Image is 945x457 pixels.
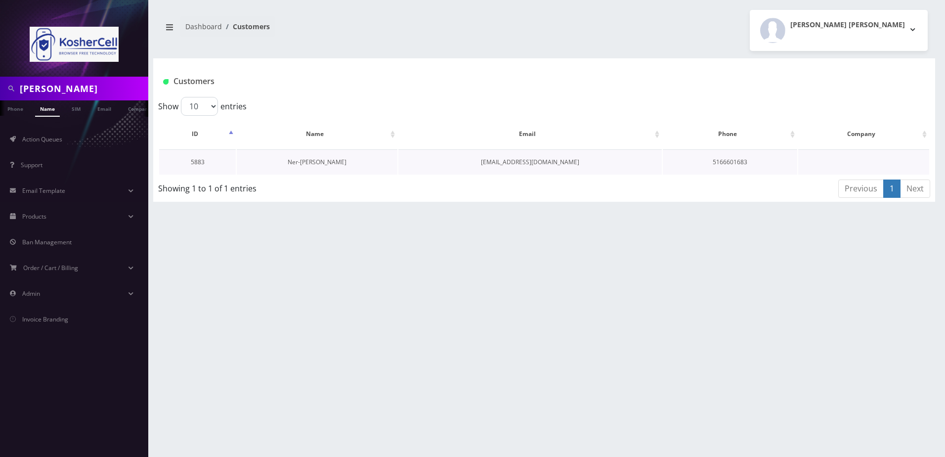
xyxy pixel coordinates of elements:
[398,120,661,148] th: Email: activate to sort column ascending
[163,77,796,86] h1: Customers
[21,161,43,169] span: Support
[161,16,537,45] nav: breadcrumb
[185,22,222,31] a: Dashboard
[900,180,930,198] a: Next
[222,21,270,32] li: Customers
[22,289,40,298] span: Admin
[20,79,146,98] input: Search in Company
[22,212,46,221] span: Products
[663,149,797,175] td: 5166601683
[67,100,86,116] a: SIM
[750,10,928,51] button: [PERSON_NAME] [PERSON_NAME]
[30,27,119,62] img: KosherCell
[838,180,884,198] a: Previous
[790,21,905,29] h2: [PERSON_NAME] [PERSON_NAME]
[663,120,797,148] th: Phone: activate to sort column ascending
[159,149,236,175] td: 5883
[22,135,62,143] span: Action Queues
[22,315,68,323] span: Invoice Branding
[23,264,78,272] span: Order / Cart / Billing
[22,238,72,246] span: Ban Management
[35,100,60,117] a: Name
[2,100,28,116] a: Phone
[398,149,661,175] td: [EMAIL_ADDRESS][DOMAIN_NAME]
[237,120,397,148] th: Name: activate to sort column ascending
[123,100,156,116] a: Company
[883,180,901,198] a: 1
[798,120,929,148] th: Company: activate to sort column ascending
[288,158,346,166] a: Ner-[PERSON_NAME]
[92,100,116,116] a: Email
[181,97,218,116] select: Showentries
[158,97,247,116] label: Show entries
[159,120,236,148] th: ID: activate to sort column descending
[158,179,472,194] div: Showing 1 to 1 of 1 entries
[22,186,65,195] span: Email Template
